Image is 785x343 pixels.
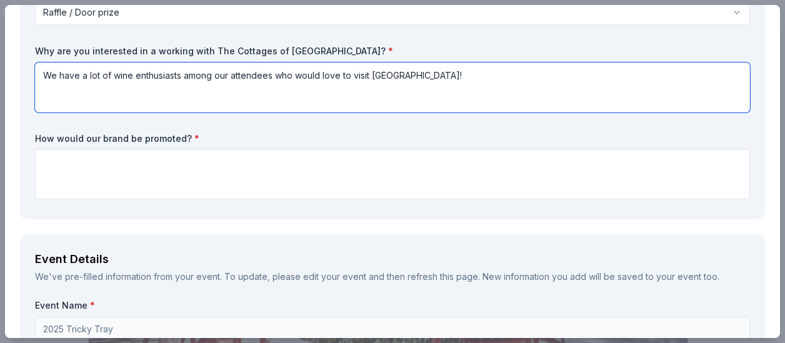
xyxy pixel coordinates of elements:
div: Event Details [35,249,750,269]
textarea: We have a lot of wine enthusiasts among our attendees who would love to visit [GEOGRAPHIC_DATA]! [35,62,750,112]
label: Why are you interested in a working with The Cottages of [GEOGRAPHIC_DATA]? [35,45,750,57]
label: How would our brand be promoted? [35,132,750,145]
div: We've pre-filled information from your event. To update, please edit your event and then refresh ... [35,269,750,284]
label: Event Name [35,299,750,312]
